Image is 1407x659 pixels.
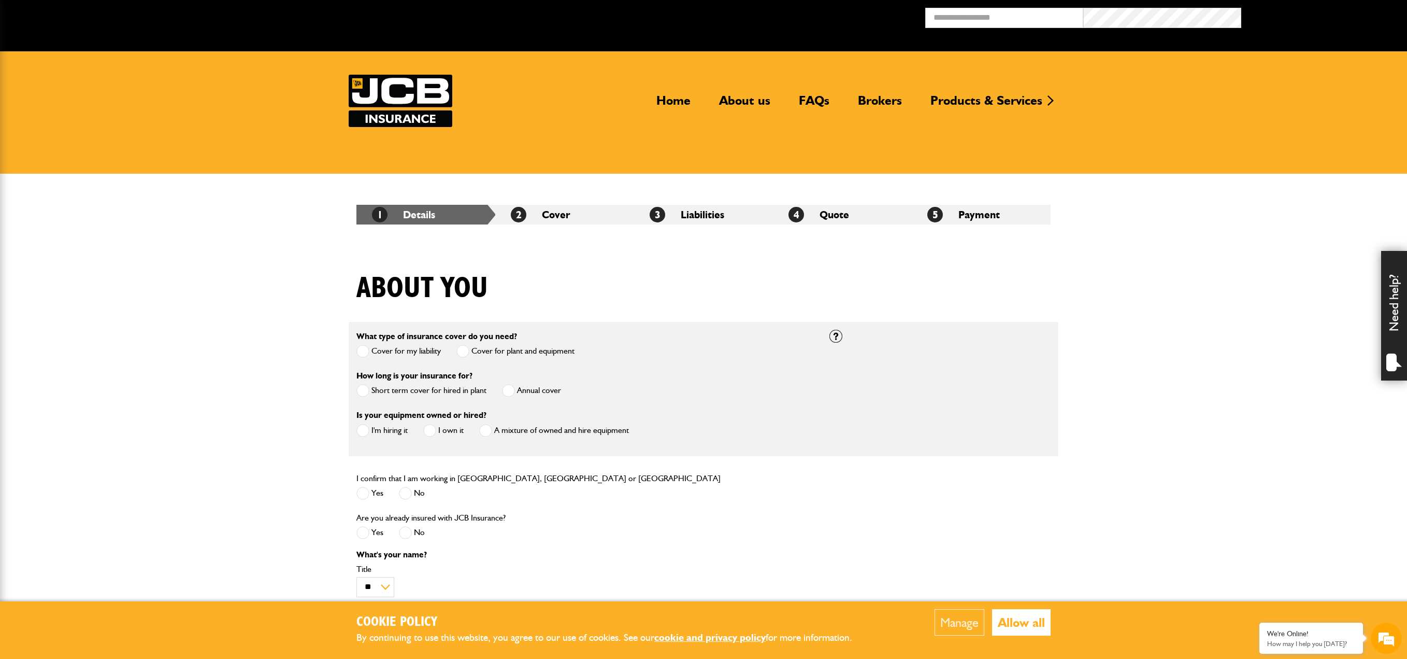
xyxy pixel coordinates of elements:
li: Details [356,205,495,225]
label: Title [356,565,814,573]
img: JCB Insurance Services logo [349,75,452,127]
a: JCB Insurance Services [349,75,452,127]
a: Products & Services [923,93,1050,117]
button: Allow all [992,609,1051,636]
label: Are you already insured with JCB Insurance? [356,514,506,522]
span: 1 [372,207,387,222]
li: Quote [773,205,912,225]
h2: Cookie Policy [356,614,869,630]
a: cookie and privacy policy [654,632,766,643]
span: 2 [511,207,526,222]
a: Brokers [850,93,910,117]
label: What type of insurance cover do you need? [356,332,517,341]
label: How long is your insurance for? [356,372,472,380]
li: Payment [912,205,1051,225]
button: Broker Login [1241,8,1399,24]
label: Yes [356,526,383,539]
li: Liabilities [634,205,773,225]
div: Need help? [1381,251,1407,381]
label: Yes [356,487,383,500]
label: No [399,487,425,500]
h1: About you [356,271,488,306]
label: Is your equipment owned or hired? [356,411,486,419]
p: How may I help you today? [1267,640,1355,648]
label: I own it [423,424,464,437]
label: I'm hiring it [356,424,408,437]
label: Cover for plant and equipment [456,345,575,358]
span: 5 [927,207,943,222]
a: FAQs [791,93,837,117]
p: By continuing to use this website, you agree to our use of cookies. See our for more information. [356,630,869,646]
label: I confirm that I am working in [GEOGRAPHIC_DATA], [GEOGRAPHIC_DATA] or [GEOGRAPHIC_DATA] [356,474,721,483]
p: What's your name? [356,551,814,559]
button: Manage [935,609,984,636]
li: Cover [495,205,634,225]
div: We're Online! [1267,629,1355,638]
span: 4 [788,207,804,222]
a: About us [711,93,778,117]
a: Home [649,93,698,117]
label: No [399,526,425,539]
label: Annual cover [502,384,561,397]
label: Short term cover for hired in plant [356,384,486,397]
label: A mixture of owned and hire equipment [479,424,629,437]
label: Cover for my liability [356,345,441,358]
span: 3 [650,207,665,222]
